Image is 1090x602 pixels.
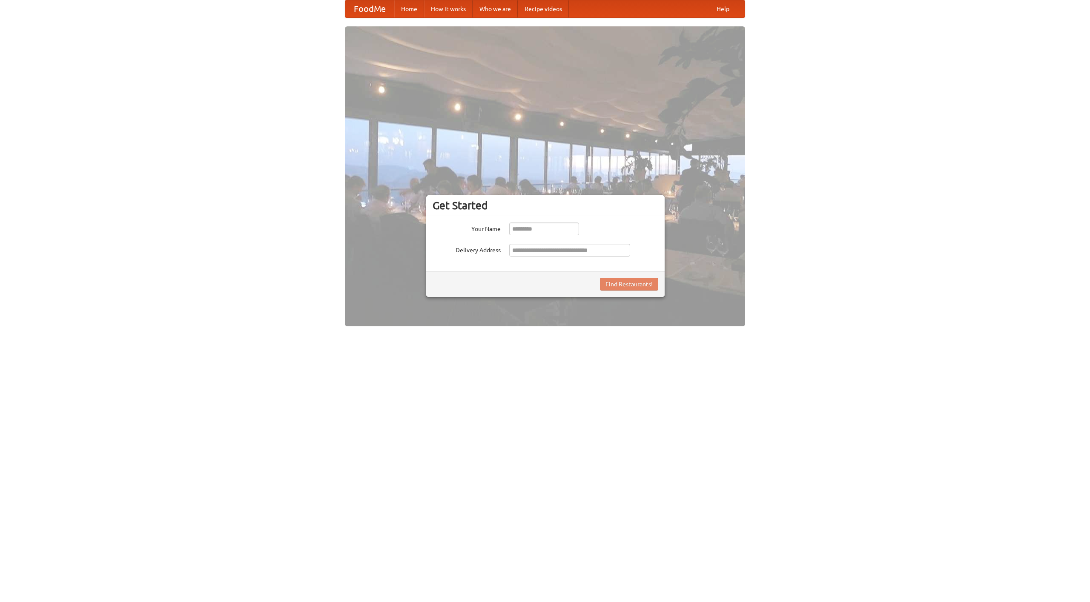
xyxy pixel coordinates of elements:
a: FoodMe [345,0,394,17]
h3: Get Started [433,199,658,212]
label: Delivery Address [433,244,501,254]
button: Find Restaurants! [600,278,658,291]
a: Who we are [473,0,518,17]
a: Home [394,0,424,17]
a: Help [710,0,736,17]
a: How it works [424,0,473,17]
label: Your Name [433,223,501,233]
a: Recipe videos [518,0,569,17]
